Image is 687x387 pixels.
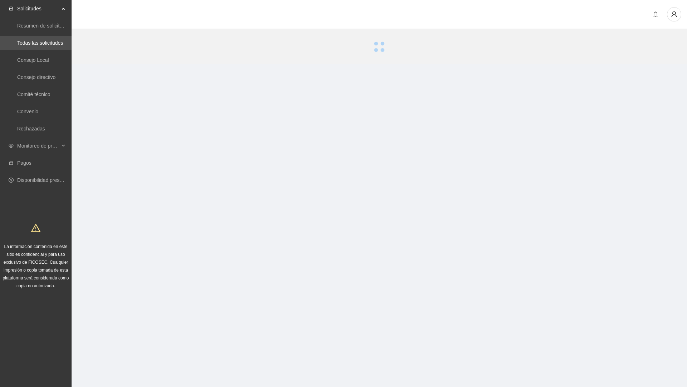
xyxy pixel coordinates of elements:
button: bell [650,9,661,20]
button: user [667,7,681,21]
span: Solicitudes [17,1,59,16]
span: eye [9,143,14,148]
a: Comité técnico [17,91,50,97]
a: Todas las solicitudes [17,40,63,46]
a: Consejo directivo [17,74,55,80]
a: Disponibilidad presupuestal [17,177,78,183]
span: bell [650,11,661,17]
a: Resumen de solicitudes por aprobar [17,23,98,29]
span: La información contenida en este sitio es confidencial y para uso exclusivo de FICOSEC. Cualquier... [3,244,69,288]
a: Convenio [17,109,38,114]
span: user [667,11,681,18]
span: warning [31,223,40,233]
a: Rechazadas [17,126,45,132]
a: Consejo Local [17,57,49,63]
span: Monitoreo de proyectos [17,139,59,153]
span: inbox [9,6,14,11]
a: Pagos [17,160,31,166]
